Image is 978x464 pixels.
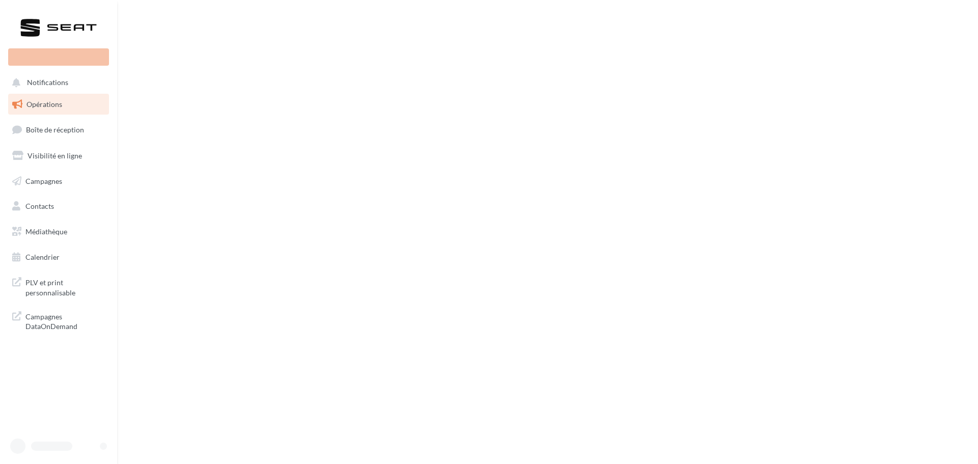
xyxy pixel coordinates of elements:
span: Calendrier [25,253,60,261]
a: Contacts [6,196,111,217]
a: Boîte de réception [6,119,111,141]
span: Campagnes DataOnDemand [25,310,105,332]
a: Visibilité en ligne [6,145,111,167]
a: Médiathèque [6,221,111,242]
span: Boîte de réception [26,125,84,134]
a: Calendrier [6,247,111,268]
span: Contacts [25,202,54,210]
span: PLV et print personnalisable [25,276,105,297]
a: Campagnes DataOnDemand [6,306,111,336]
span: Médiathèque [25,227,67,236]
span: Campagnes [25,176,62,185]
span: Visibilité en ligne [28,151,82,160]
div: Nouvelle campagne [8,48,109,66]
a: Campagnes [6,171,111,192]
span: Notifications [27,78,68,87]
span: Opérations [26,100,62,108]
a: PLV et print personnalisable [6,271,111,302]
a: Opérations [6,94,111,115]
